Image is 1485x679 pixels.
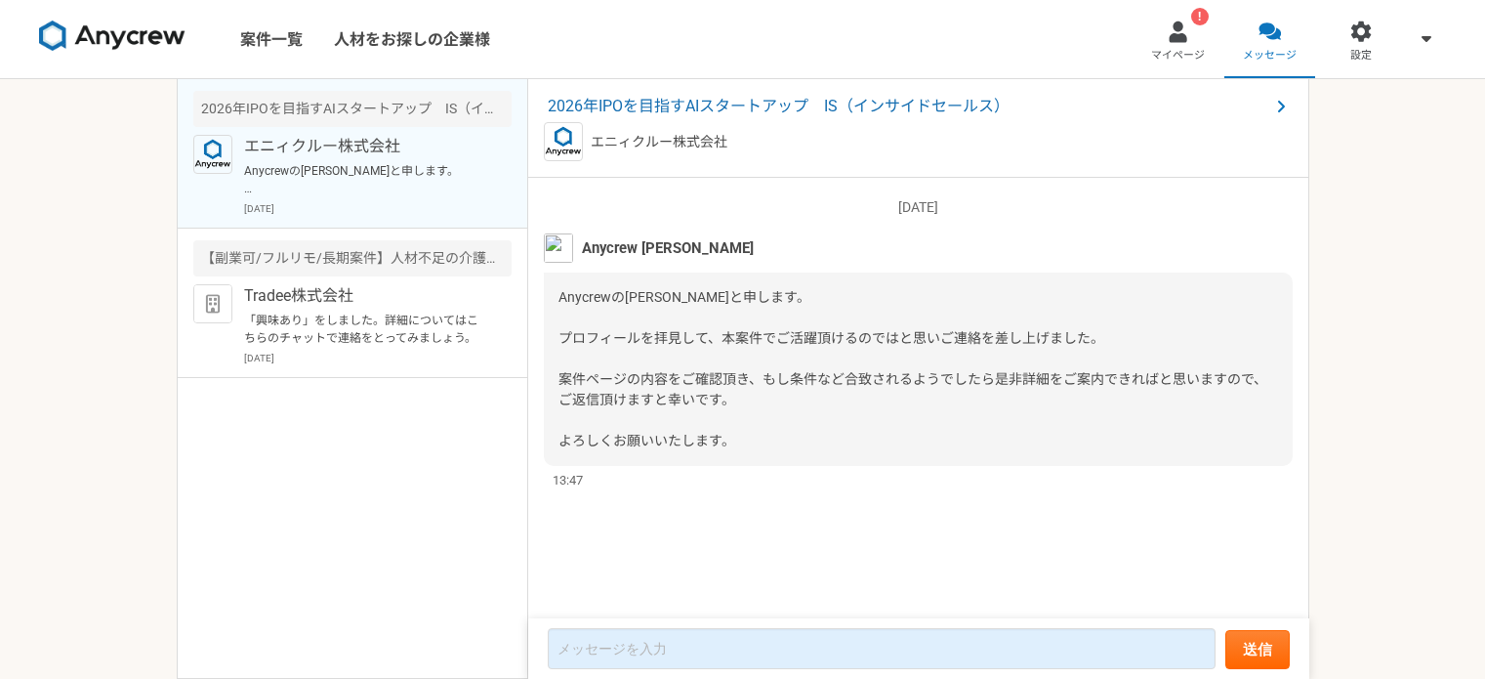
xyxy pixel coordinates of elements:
[244,135,485,158] p: エニィクルー株式会社
[1151,48,1205,64] span: マイページ
[544,122,583,161] img: logo_text_blue_01.png
[244,284,485,308] p: Tradee株式会社
[193,135,232,174] img: logo_text_blue_01.png
[244,312,485,347] p: 「興味あり」をしました。詳細についてはこちらのチャットで連絡をとってみましょう。
[591,132,727,152] p: エニィクルー株式会社
[544,233,573,263] img: %E5%90%8D%E7%A7%B0%E6%9C%AA%E8%A8%AD%E5%AE%9A%E3%81%AE%E3%83%87%E3%82%B6%E3%82%A4%E3%83%B3__3_.png
[39,21,186,52] img: 8DqYSo04kwAAAAASUVORK5CYII=
[193,240,512,276] div: 【副業可/フルリモ/長期案件】人材不足の介護・外食・宿泊業界等の企業へのテレアポ
[193,91,512,127] div: 2026年IPOを目指すAIスタートアップ IS（インサイドセールス）
[1191,8,1209,25] div: !
[1225,630,1290,669] button: 送信
[558,289,1267,448] span: Anycrewの[PERSON_NAME]と申します。 プロフィールを拝見して、本案件でご活躍頂けるのではと思いご連絡を差し上げました。 案件ページの内容をご確認頂き、もし条件など合致されるよう...
[548,95,1269,118] span: 2026年IPOを目指すAIスタートアップ IS（インサイドセールス）
[553,471,583,489] span: 13:47
[244,351,512,365] p: [DATE]
[193,284,232,323] img: default_org_logo-42cde973f59100197ec2c8e796e4974ac8490bb5b08a0eb061ff975e4574aa76.png
[1243,48,1297,64] span: メッセージ
[244,201,512,216] p: [DATE]
[1350,48,1372,64] span: 設定
[544,197,1293,218] p: [DATE]
[582,237,754,259] span: Anycrew [PERSON_NAME]
[244,162,485,197] p: Anycrewの[PERSON_NAME]と申します。 プロフィールを拝見して、本案件でご活躍頂けるのではと思いご連絡を差し上げました。 案件ページの内容をご確認頂き、もし条件など合致されるよう...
